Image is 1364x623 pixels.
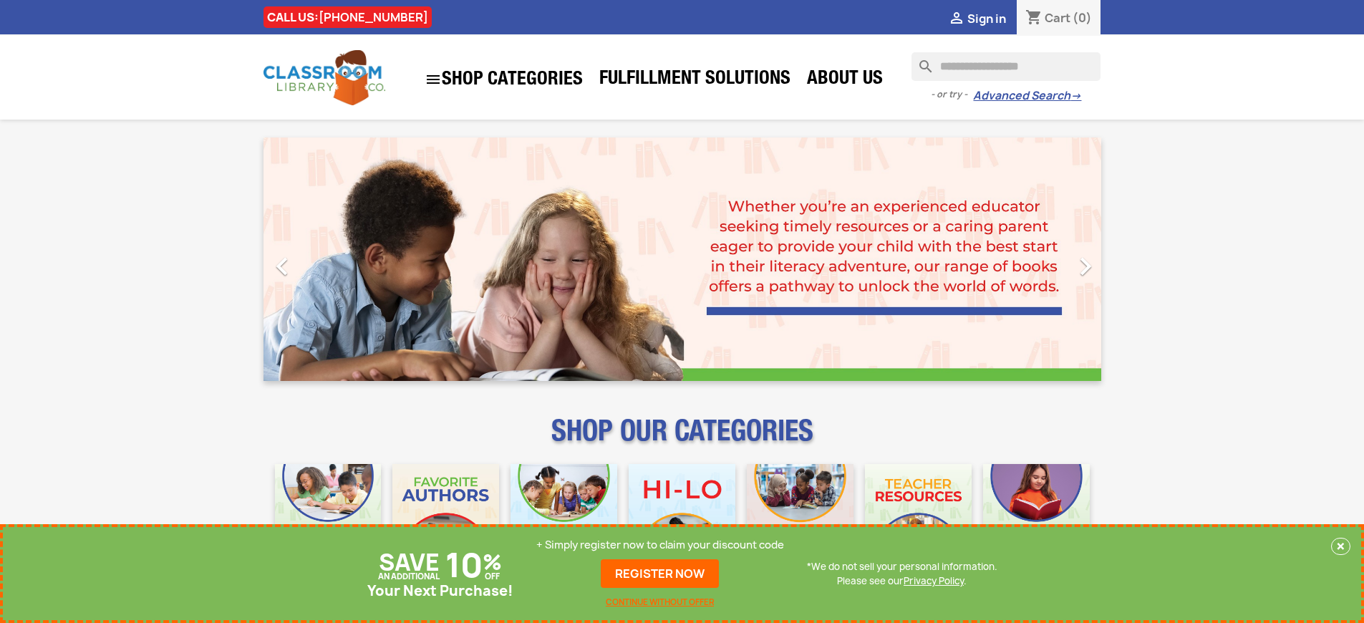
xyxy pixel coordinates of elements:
img: CLC_Favorite_Authors_Mobile.jpg [392,464,499,571]
img: CLC_Teacher_Resources_Mobile.jpg [865,464,972,571]
img: Classroom Library Company [263,50,385,105]
input: Search [911,52,1101,81]
a: Previous [263,137,390,381]
a: SHOP CATEGORIES [417,64,590,95]
i:  [425,71,442,88]
i:  [264,248,300,284]
i:  [948,11,965,28]
img: CLC_Dyslexia_Mobile.jpg [983,464,1090,571]
a: Fulfillment Solutions [592,66,798,95]
a: [PHONE_NUMBER] [319,9,428,25]
span: (0) [1073,10,1092,26]
i: search [911,52,929,69]
i:  [1068,248,1103,284]
a:  Sign in [948,11,1006,26]
img: CLC_Phonics_And_Decodables_Mobile.jpg [511,464,617,571]
span: Cart [1045,10,1070,26]
span: → [1070,89,1081,103]
a: Next [975,137,1101,381]
i: shopping_cart [1025,10,1043,27]
img: CLC_Fiction_Nonfiction_Mobile.jpg [747,464,853,571]
span: - or try - [931,87,973,102]
img: CLC_Bulk_Mobile.jpg [275,464,382,571]
p: SHOP OUR CATEGORIES [263,427,1101,453]
a: Advanced Search→ [973,89,1081,103]
span: Sign in [967,11,1006,26]
ul: Carousel container [263,137,1101,381]
a: About Us [800,66,890,95]
img: CLC_HiLo_Mobile.jpg [629,464,735,571]
div: CALL US: [263,6,432,28]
